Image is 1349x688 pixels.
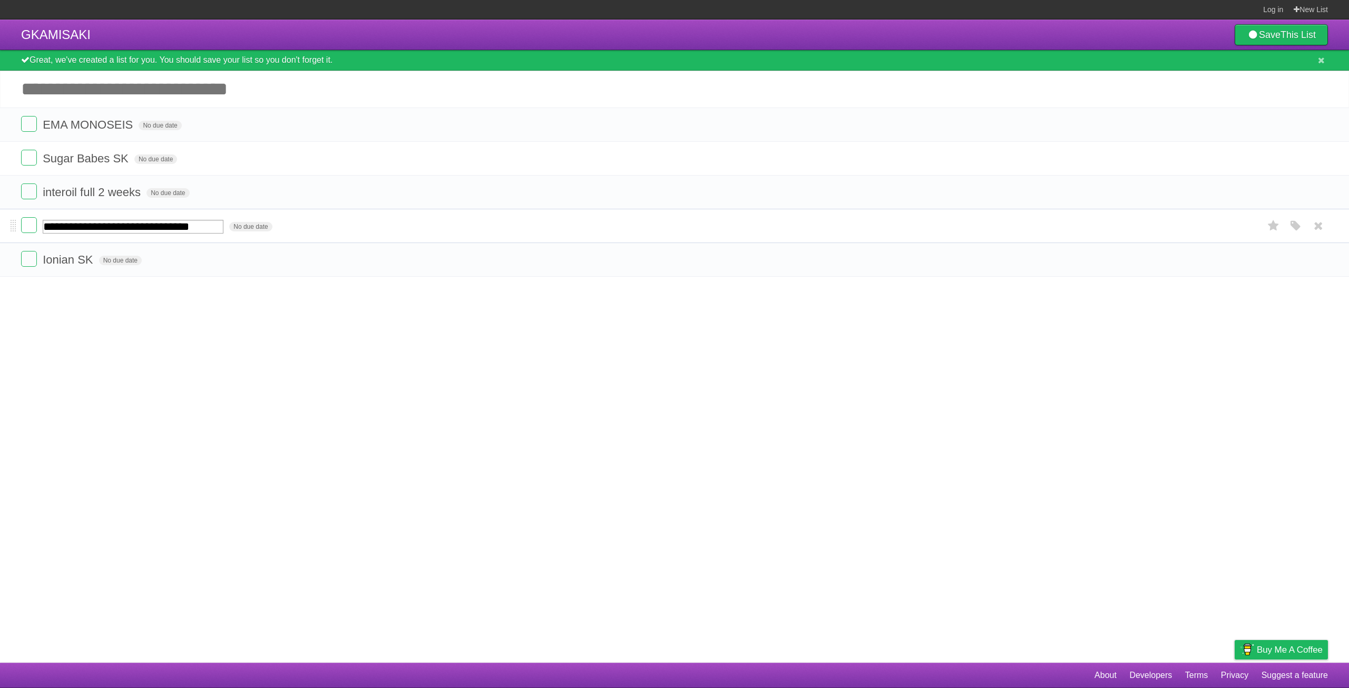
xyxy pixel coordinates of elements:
a: Suggest a feature [1262,665,1328,685]
span: No due date [229,222,272,231]
span: interoil full 2 weeks [43,186,143,199]
span: No due date [99,256,142,265]
a: Terms [1185,665,1208,685]
b: This List [1280,30,1316,40]
a: About [1094,665,1117,685]
a: Buy me a coffee [1235,640,1328,660]
img: Buy me a coffee [1240,641,1254,658]
label: Done [21,217,37,233]
label: Done [21,116,37,132]
a: Developers [1129,665,1172,685]
span: EMA MONOSEIS [43,118,135,131]
label: Done [21,251,37,267]
span: No due date [146,188,189,198]
a: SaveThis List [1235,24,1328,45]
span: Buy me a coffee [1257,641,1323,659]
span: Sugar Babes SK [43,152,131,165]
span: GKAMISAKI [21,27,91,42]
label: Done [21,150,37,166]
label: Done [21,183,37,199]
span: No due date [134,154,177,164]
a: Privacy [1221,665,1248,685]
label: Star task [1264,217,1284,235]
span: Ionian SK [43,253,95,266]
span: No due date [139,121,181,130]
